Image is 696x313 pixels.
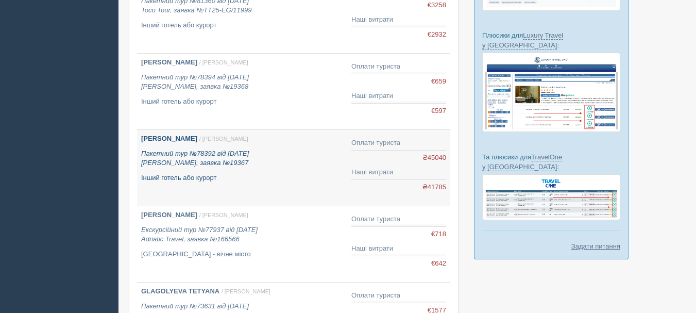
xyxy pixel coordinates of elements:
[482,30,620,50] p: Плюсики для :
[137,130,347,206] a: [PERSON_NAME] / [PERSON_NAME] Пакетний тур №78392 від [DATE][PERSON_NAME], заявка №19367 Інший го...
[482,152,620,172] p: Та плюсики для :
[141,211,197,219] b: [PERSON_NAME]
[141,226,258,243] i: Екскурсійний тур №77937 від [DATE] Adriatic Travel, заявка №166566
[431,106,446,116] span: €597
[431,259,446,269] span: €642
[199,136,248,142] span: / [PERSON_NAME]
[422,183,446,192] span: ₴41785
[137,206,347,282] a: [PERSON_NAME] / [PERSON_NAME] Екскурсійний тур №77937 від [DATE]Adriatic Travel, заявка №166566 [...
[141,58,197,66] b: [PERSON_NAME]
[351,91,446,101] div: Наші витрати
[199,212,248,218] span: / [PERSON_NAME]
[482,53,620,132] img: luxury-travel-%D0%BF%D0%BE%D0%B4%D0%B1%D0%BE%D1%80%D0%BA%D0%B0-%D1%81%D1%80%D0%BC-%D0%B4%D0%BB%D1...
[351,168,446,177] div: Наші витрати
[422,153,446,163] span: ₴45040
[482,31,563,50] a: Luxury Travel у [GEOGRAPHIC_DATA]
[351,62,446,72] div: Оплати туриста
[141,73,249,91] i: Пакетний тур №78394 від [DATE] [PERSON_NAME], заявка №19368
[137,54,347,129] a: [PERSON_NAME] / [PERSON_NAME] Пакетний тур №78394 від [DATE][PERSON_NAME], заявка №19368 Інший го...
[141,250,343,259] p: [GEOGRAPHIC_DATA] - вічне місто
[351,244,446,254] div: Наші витрати
[141,173,343,183] p: Інший готель або курорт
[428,30,446,40] span: €2932
[141,287,219,295] b: GLAGOLYEVA TETYANA
[431,77,446,87] span: €659
[431,229,446,239] span: €718
[482,174,620,220] img: travel-one-%D0%BF%D1%96%D0%B4%D0%B1%D1%96%D1%80%D0%BA%D0%B0-%D1%81%D1%80%D0%BC-%D0%B4%D0%BB%D1%8F...
[482,153,562,171] a: TravelOne у [GEOGRAPHIC_DATA]
[351,138,446,148] div: Оплати туриста
[351,291,446,301] div: Оплати туриста
[141,97,343,107] p: Інший готель або курорт
[351,15,446,25] div: Наші витрати
[428,1,446,10] span: €3258
[571,241,620,251] a: Задати питання
[141,21,343,30] p: Інший готель або курорт
[141,135,197,142] b: [PERSON_NAME]
[141,150,249,167] i: Пакетний тур №78392 від [DATE] [PERSON_NAME], заявка №19367
[222,288,270,294] span: / [PERSON_NAME]
[199,59,248,65] span: / [PERSON_NAME]
[351,215,446,224] div: Оплати туриста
